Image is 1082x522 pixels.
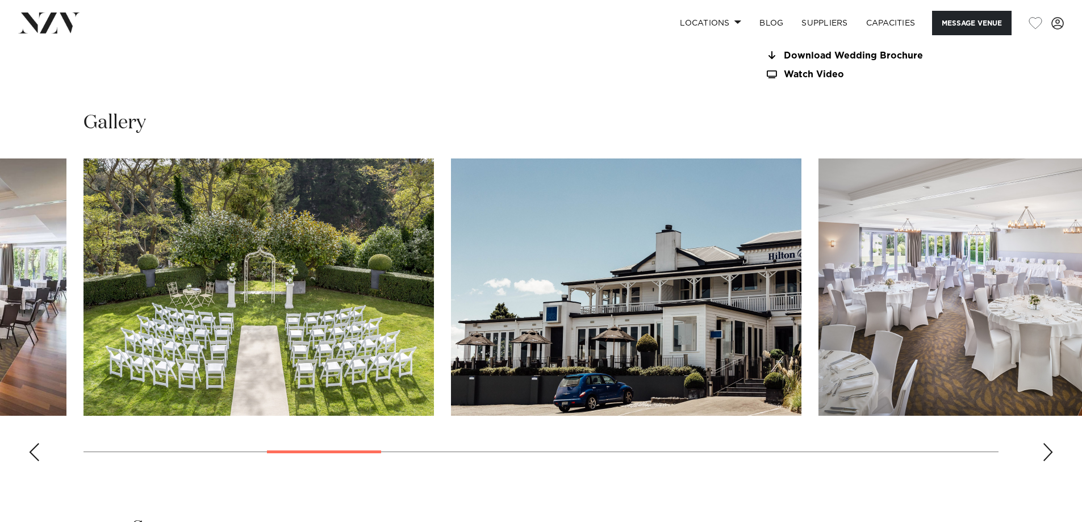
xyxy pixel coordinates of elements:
a: Capacities [857,11,925,35]
a: Watch Video [765,70,950,80]
swiper-slide: 6 / 20 [451,158,801,416]
a: SUPPLIERS [792,11,857,35]
a: Download Wedding Brochure [765,51,950,61]
h2: Gallery [83,110,146,136]
a: BLOG [750,11,792,35]
swiper-slide: 5 / 20 [83,158,434,416]
button: Message Venue [932,11,1012,35]
a: Locations [671,11,750,35]
img: nzv-logo.png [18,12,80,33]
